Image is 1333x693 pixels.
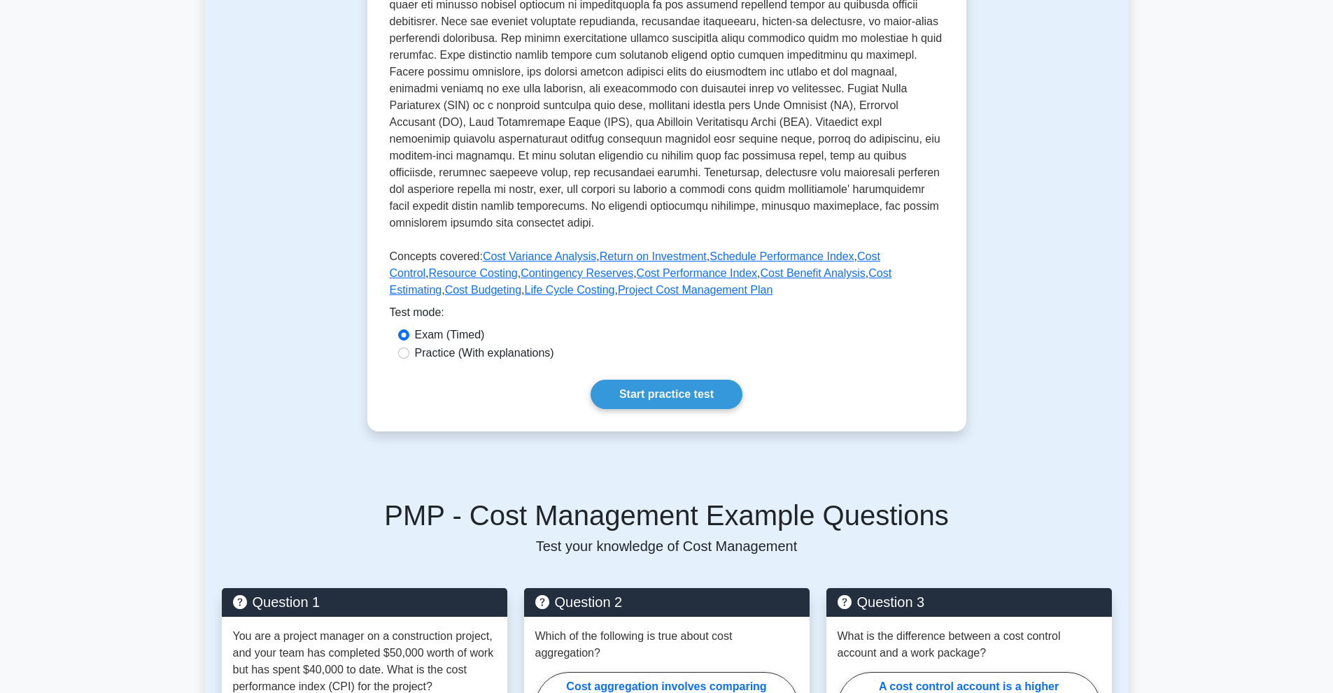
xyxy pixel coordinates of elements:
[535,628,798,662] p: Which of the following is true about cost aggregation?
[618,284,773,296] a: Project Cost Management Plan
[222,538,1112,555] p: Test your knowledge of Cost Management
[535,594,798,610] h5: Question 2
[222,499,1112,532] h5: PMP - Cost Management Example Questions
[525,284,615,296] a: Life Cycle Costing
[445,284,521,296] a: Cost Budgeting
[390,250,880,279] a: Cost Control
[415,345,554,362] label: Practice (With explanations)
[233,594,496,610] h5: Question 1
[838,594,1101,610] h5: Question 3
[521,267,633,279] a: Contingency Reserves
[483,250,596,262] a: Cost Variance Analysis
[390,248,944,304] p: Concepts covered: , , , , , , , , , , ,
[600,250,707,262] a: Return on Investment
[429,267,518,279] a: Resource Costing
[637,267,758,279] a: Cost Performance Index
[761,267,866,279] a: Cost Benefit Analysis
[591,380,742,409] a: Start practice test
[710,250,854,262] a: Schedule Performance Index
[390,304,944,327] div: Test mode:
[415,327,485,343] label: Exam (Timed)
[838,628,1101,662] p: What is the difference between a cost control account and a work package?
